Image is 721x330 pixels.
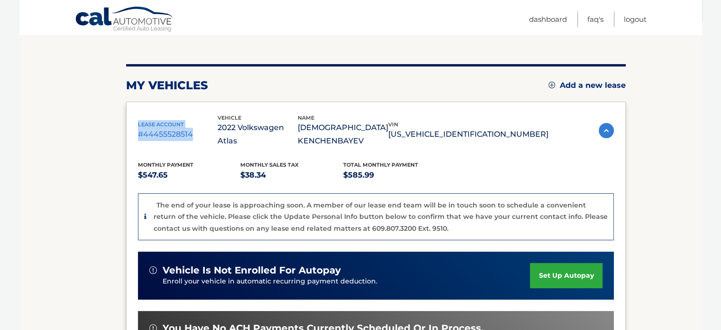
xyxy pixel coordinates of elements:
p: $547.65 [138,169,241,182]
span: vehicle [218,114,241,121]
span: vehicle is not enrolled for autopay [163,264,341,276]
span: Monthly sales Tax [240,161,299,168]
span: name [298,114,314,121]
span: lease account [138,121,184,128]
p: $38.34 [240,169,343,182]
span: Total Monthly Payment [343,161,418,168]
h2: my vehicles [126,78,208,93]
span: Monthly Payment [138,161,193,168]
p: Enroll your vehicle in automatic recurring payment deduction. [163,276,530,287]
a: FAQ's [587,11,603,27]
p: [US_VEHICLE_IDENTIFICATION_NUMBER] [388,128,548,141]
a: Logout [624,11,647,27]
span: vin [388,121,398,128]
p: 2022 Volkswagen Atlas [218,121,298,148]
p: The end of your lease is approaching soon. A member of our lease end team will be in touch soon t... [154,201,608,233]
a: Dashboard [529,11,567,27]
img: add.svg [548,82,555,88]
p: #44455528514 [138,128,218,141]
a: Add a new lease [548,81,626,90]
a: Cal Automotive [75,6,174,34]
p: [DEMOGRAPHIC_DATA] KENCHENBAYEV [298,121,388,148]
a: set up autopay [530,263,602,288]
p: $585.99 [343,169,446,182]
img: accordion-active.svg [599,123,614,138]
img: alert-white.svg [149,266,157,274]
